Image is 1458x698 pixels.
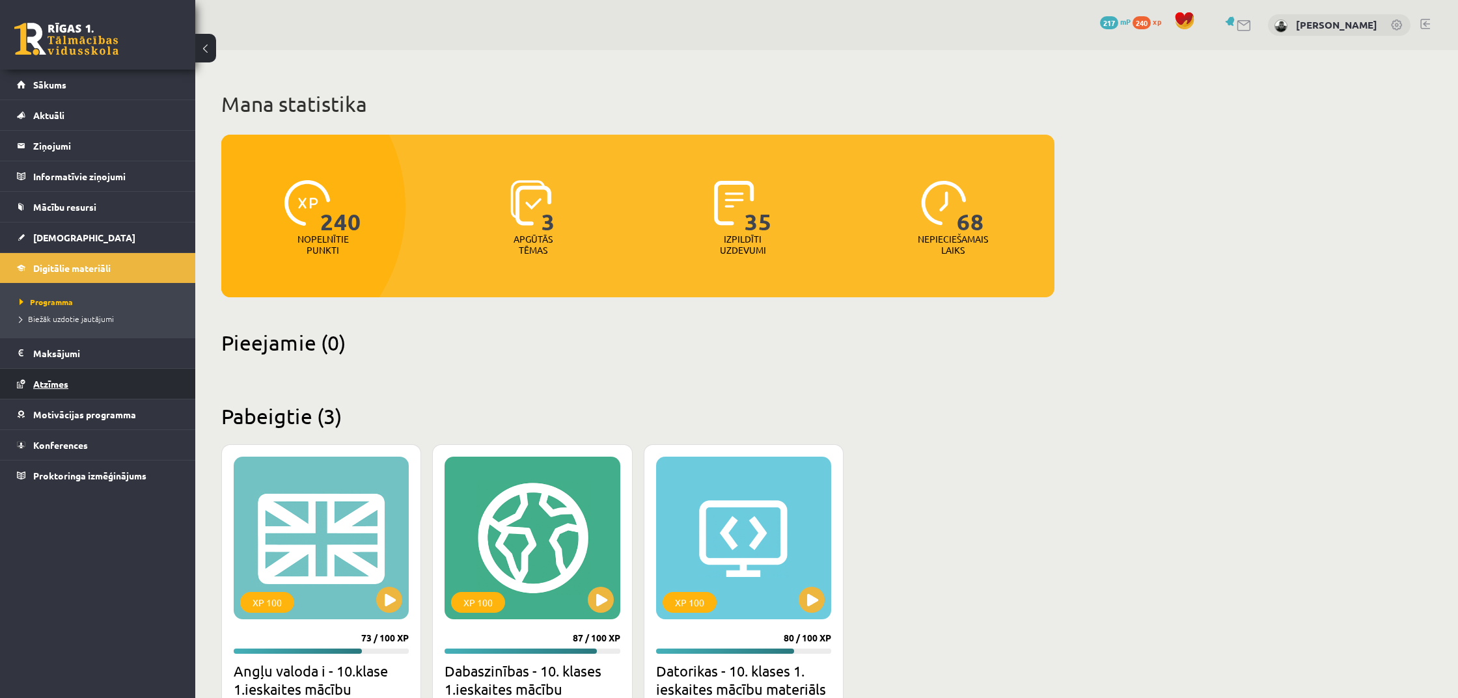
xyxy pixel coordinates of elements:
a: Ziņojumi [17,131,179,161]
a: Mācību resursi [17,192,179,222]
a: Motivācijas programma [17,399,179,429]
h2: Pabeigtie (3) [221,403,1054,429]
span: Biežāk uzdotie jautājumi [20,314,114,324]
a: Maksājumi [17,338,179,368]
a: [PERSON_NAME] [1296,18,1377,31]
h2: Datorikas - 10. klases 1. ieskaites mācību materiāls [656,662,831,698]
span: Konferences [33,439,88,451]
span: Sākums [33,79,66,90]
span: mP [1120,16,1131,27]
a: Aktuāli [17,100,179,130]
a: Digitālie materiāli [17,253,179,283]
a: 240 xp [1133,16,1168,27]
a: Konferences [17,430,179,460]
span: 68 [957,180,984,234]
span: 217 [1100,16,1118,29]
p: Nopelnītie punkti [297,234,349,256]
a: Proktoringa izmēģinājums [17,461,179,490]
a: Sākums [17,70,179,100]
span: Proktoringa izmēģinājums [33,470,146,481]
div: XP 100 [451,592,505,613]
span: [DEMOGRAPHIC_DATA] [33,232,135,243]
img: icon-completed-tasks-ad58ae20a441b2904462921112bc710f1caf180af7a3daa7317a5a94f2d26646.svg [714,180,754,226]
p: Apgūtās tēmas [508,234,558,256]
span: 35 [745,180,772,234]
span: 240 [320,180,361,234]
span: 3 [542,180,555,234]
span: xp [1153,16,1161,27]
legend: Maksājumi [33,338,179,368]
span: Atzīmes [33,378,68,390]
span: Mācību resursi [33,201,96,213]
a: Informatīvie ziņojumi [17,161,179,191]
div: XP 100 [240,592,294,613]
img: icon-clock-7be60019b62300814b6bd22b8e044499b485619524d84068768e800edab66f18.svg [921,180,967,226]
a: Atzīmes [17,369,179,399]
span: Programma [20,297,73,307]
a: 217 mP [1100,16,1131,27]
span: 240 [1133,16,1151,29]
legend: Informatīvie ziņojumi [33,161,179,191]
p: Nepieciešamais laiks [918,234,988,256]
h1: Mana statistika [221,91,1054,117]
a: [DEMOGRAPHIC_DATA] [17,222,179,252]
h2: Pieejamie (0) [221,330,1054,355]
p: Izpildīti uzdevumi [717,234,768,256]
img: Mārtiņš Balodis [1274,20,1287,33]
span: Aktuāli [33,109,64,121]
span: Digitālie materiāli [33,262,111,274]
span: Motivācijas programma [33,409,136,420]
div: XP 100 [663,592,717,613]
img: icon-xp-0682a9bc20223a9ccc6f5883a126b849a74cddfe5390d2b41b4391c66f2066e7.svg [284,180,330,226]
a: Biežāk uzdotie jautājumi [20,313,182,325]
a: Programma [20,296,182,308]
legend: Ziņojumi [33,131,179,161]
a: Rīgas 1. Tālmācības vidusskola [14,23,118,55]
img: icon-learned-topics-4a711ccc23c960034f471b6e78daf4a3bad4a20eaf4de84257b87e66633f6470.svg [510,180,551,226]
